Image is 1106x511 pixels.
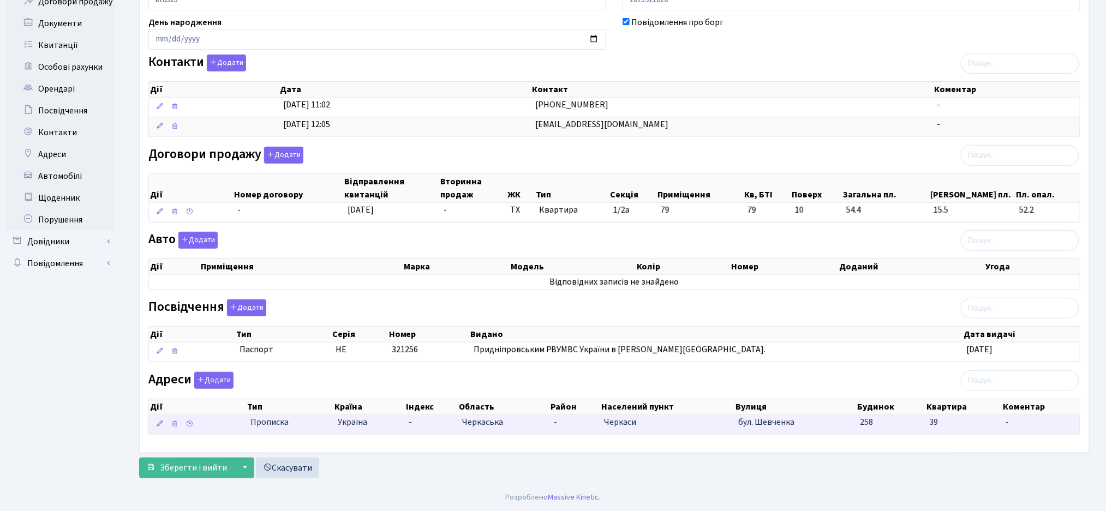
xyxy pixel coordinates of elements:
[148,147,303,164] label: Договори продажу
[149,82,279,97] th: Дії
[5,143,115,165] a: Адреси
[348,204,374,216] span: [DATE]
[256,458,319,478] a: Скасувати
[631,16,724,29] label: Повідомлення про борг
[510,259,636,274] th: Модель
[5,187,115,209] a: Щоденник
[149,259,200,274] th: Дії
[554,416,557,428] span: -
[5,209,115,231] a: Порушення
[549,399,600,414] th: Район
[333,399,405,414] th: Країна
[506,174,535,202] th: ЖК
[148,372,234,389] label: Адреси
[984,259,1080,274] th: Угода
[842,174,929,202] th: Загальна пл.
[661,204,669,216] span: 79
[392,344,419,356] span: 321256
[343,174,439,202] th: Відправлення квитанцій
[474,344,766,356] span: Придніпровським РВУМВС України в [PERSON_NAME][GEOGRAPHIC_DATA].
[5,13,115,34] a: Документи
[961,53,1079,74] input: Пошук...
[933,82,1080,97] th: Коментар
[535,118,668,130] span: [EMAIL_ADDRESS][DOMAIN_NAME]
[338,416,400,429] span: Україна
[609,174,656,202] th: Секція
[462,416,503,428] span: Черкаська
[194,372,234,389] button: Адреси
[535,99,608,111] span: [PHONE_NUMBER]
[207,55,246,71] button: Контакти
[511,204,531,217] span: ТХ
[261,145,303,164] a: Додати
[388,327,469,342] th: Номер
[5,165,115,187] a: Автомобілі
[860,416,874,428] span: 258
[224,298,266,317] a: Додати
[748,204,786,217] span: 79
[925,399,1002,414] th: Квартира
[5,34,115,56] a: Квитанції
[930,416,938,428] span: 39
[264,147,303,164] button: Договори продажу
[240,344,327,356] span: Паспорт
[731,259,839,274] th: Номер
[234,174,344,202] th: Номер договору
[1006,416,1009,428] span: -
[227,299,266,316] button: Посвідчення
[5,56,115,78] a: Особові рахунки
[279,82,531,97] th: Дата
[331,327,387,342] th: Серія
[200,259,403,274] th: Приміщення
[283,99,330,111] span: [DATE] 11:02
[149,327,235,342] th: Дії
[283,118,330,130] span: [DATE] 12:05
[1015,174,1080,202] th: Пл. опал.
[548,491,599,503] a: Massive Kinetic
[246,399,333,414] th: Тип
[791,174,842,202] th: Поверх
[961,145,1079,166] input: Пошук...
[204,53,246,72] a: Додати
[178,232,218,249] button: Авто
[636,259,731,274] th: Колір
[846,204,925,217] span: 54.4
[734,399,856,414] th: Вулиця
[469,327,962,342] th: Видано
[149,399,246,414] th: Дії
[148,232,218,249] label: Авто
[967,344,993,356] span: [DATE]
[235,327,331,342] th: Тип
[934,204,1011,217] span: 15.5
[961,230,1079,251] input: Пошук...
[1002,399,1080,414] th: Коментар
[148,55,246,71] label: Контакти
[149,275,1080,290] td: Відповідних записів не знайдено
[250,416,289,429] span: Прописка
[148,299,266,316] label: Посвідчення
[540,204,605,217] span: Квартира
[739,416,795,428] span: бул. Шевченка
[458,399,549,414] th: Область
[961,370,1079,391] input: Пошук...
[929,174,1015,202] th: [PERSON_NAME] пл.
[444,204,447,216] span: -
[405,399,458,414] th: Індекс
[160,462,227,474] span: Зберегти і вийти
[439,174,506,202] th: Вторинна продаж
[600,399,734,414] th: Населений пункт
[962,327,1080,342] th: Дата видачі
[409,416,412,428] span: -
[795,204,838,217] span: 10
[192,370,234,389] a: Додати
[403,259,509,274] th: Марка
[5,78,115,100] a: Орендарі
[961,298,1079,318] input: Пошук...
[336,344,346,356] span: НЕ
[839,259,985,274] th: Доданий
[5,231,115,253] a: Довідники
[5,122,115,143] a: Контакти
[856,399,925,414] th: Будинок
[937,99,941,111] span: -
[176,230,218,249] a: Додати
